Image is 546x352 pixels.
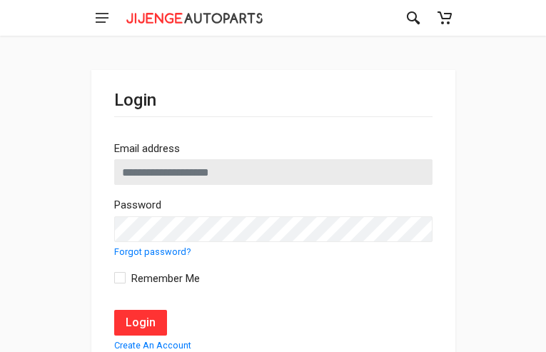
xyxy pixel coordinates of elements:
label: Email address [114,141,180,157]
label: Remember Me [131,271,200,287]
button: Login [114,310,167,336]
label: Password [114,197,161,213]
a: Forgot password? [114,246,191,257]
h3: Login [114,90,433,117]
a: Create An Account [114,340,191,351]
